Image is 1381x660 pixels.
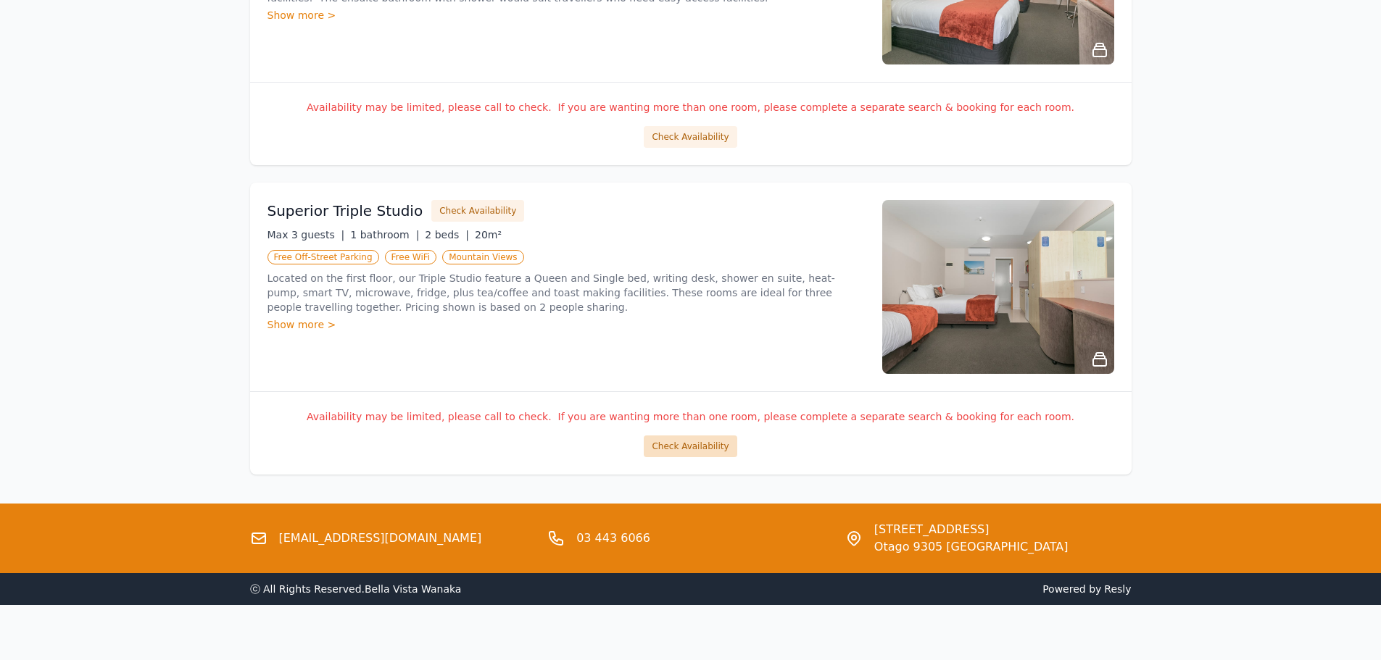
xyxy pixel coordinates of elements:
button: Check Availability [644,435,737,457]
span: Mountain Views [442,250,523,264]
span: Powered by [697,582,1132,596]
a: Resly [1104,583,1131,595]
span: Otago 9305 [GEOGRAPHIC_DATA] [874,538,1069,556]
span: Max 3 guests | [268,229,345,241]
span: Free Off-Street Parking [268,250,379,264]
button: Check Availability [644,126,737,148]
p: Located on the first floor, our Triple Studio feature a Queen and Single bed, writing desk, showe... [268,271,865,314]
h3: Superior Triple Studio [268,201,423,221]
button: Check Availability [431,200,524,222]
span: ⓒ All Rights Reserved. Bella Vista Wanaka [250,583,462,595]
div: Show more > [268,8,865,22]
p: Availability may be limited, please call to check. If you are wanting more than one room, please ... [268,409,1114,424]
a: [EMAIL_ADDRESS][DOMAIN_NAME] [279,530,482,547]
span: 2 beds | [425,229,469,241]
span: 1 bathroom | [350,229,419,241]
p: Availability may be limited, please call to check. If you are wanting more than one room, please ... [268,100,1114,114]
div: Show more > [268,317,865,332]
span: [STREET_ADDRESS] [874,521,1069,538]
a: 03 443 6066 [576,530,650,547]
span: 20m² [475,229,502,241]
span: Free WiFi [385,250,437,264]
